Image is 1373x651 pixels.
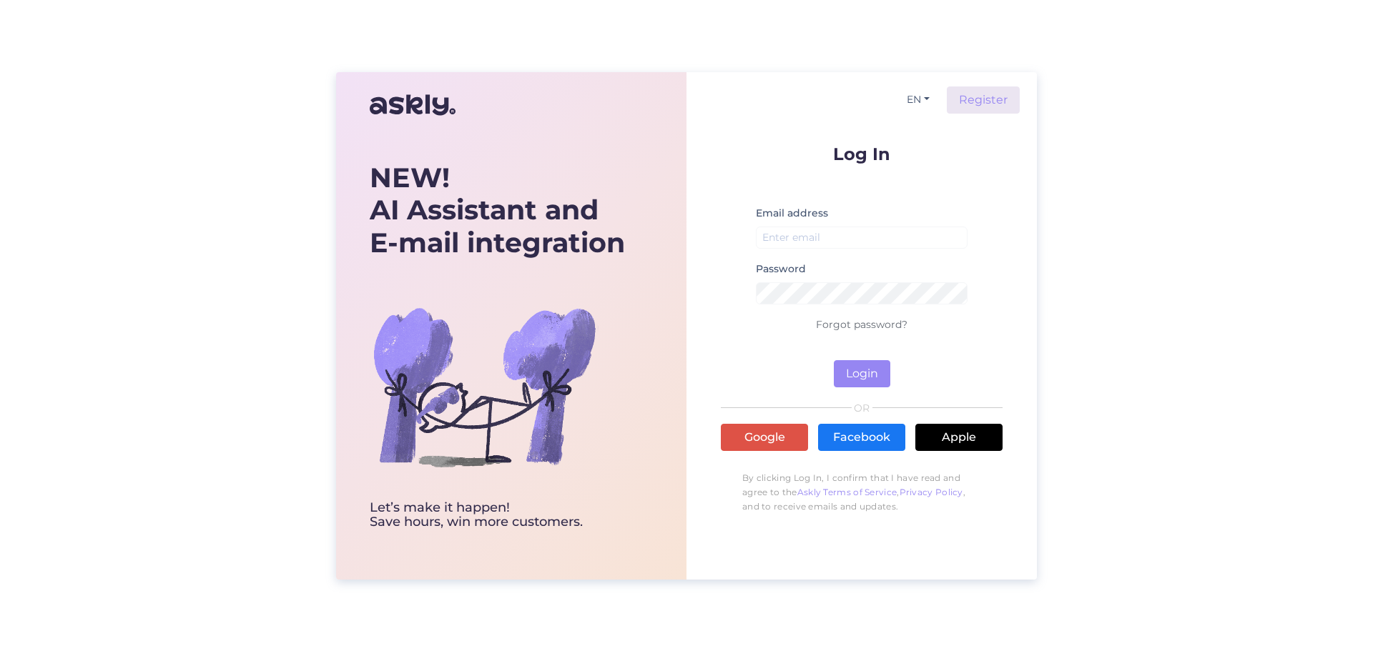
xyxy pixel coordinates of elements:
a: Register [947,86,1020,114]
button: Login [834,360,890,387]
div: Let’s make it happen! Save hours, win more customers. [370,501,625,530]
div: AI Assistant and E-mail integration [370,161,625,259]
b: NEW! [370,161,450,194]
a: Privacy Policy [900,487,963,497]
button: EN [901,89,935,110]
span: OR [852,403,872,413]
a: Apple [915,424,1003,451]
a: Forgot password? [816,318,907,331]
label: Password [756,262,806,277]
input: Enter email [756,227,968,249]
img: bg-askly [370,272,599,501]
label: Email address [756,206,828,221]
img: Askly [370,88,456,122]
a: Facebook [818,424,905,451]
a: Askly Terms of Service [797,487,897,497]
p: By clicking Log In, I confirm that I have read and agree to the , , and to receive emails and upd... [721,464,1003,521]
p: Log In [721,145,1003,163]
a: Google [721,424,808,451]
